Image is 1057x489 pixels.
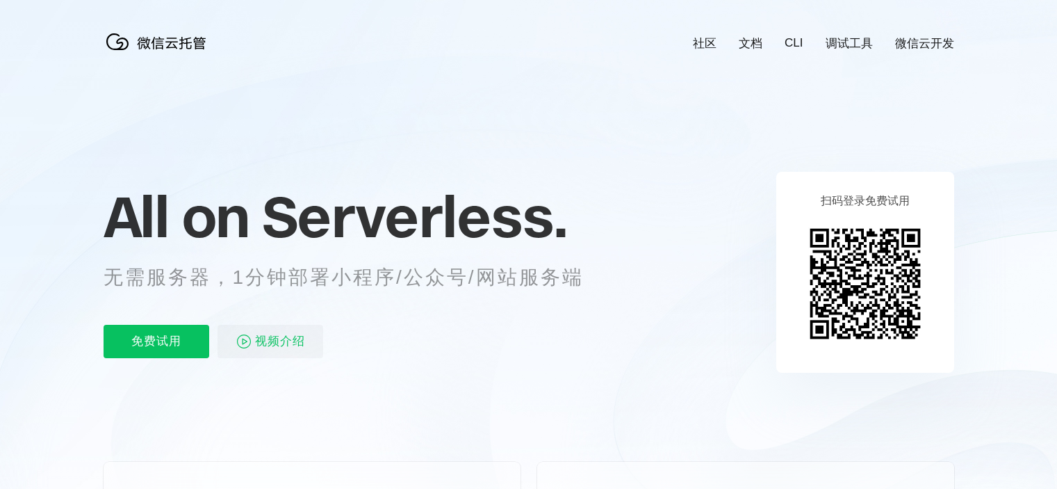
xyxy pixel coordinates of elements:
a: 社区 [693,35,716,51]
span: 视频介绍 [255,325,305,358]
p: 免费试用 [104,325,209,358]
p: 无需服务器，1分钟部署小程序/公众号/网站服务端 [104,264,609,291]
a: 微信云开发 [895,35,954,51]
span: All on [104,182,249,251]
a: 微信云托管 [104,46,215,58]
p: 扫码登录免费试用 [821,194,910,209]
img: video_play.svg [236,333,252,350]
a: 调试工具 [826,35,873,51]
img: 微信云托管 [104,28,215,56]
a: 文档 [739,35,762,51]
span: Serverless. [262,182,567,251]
a: CLI [785,36,803,50]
